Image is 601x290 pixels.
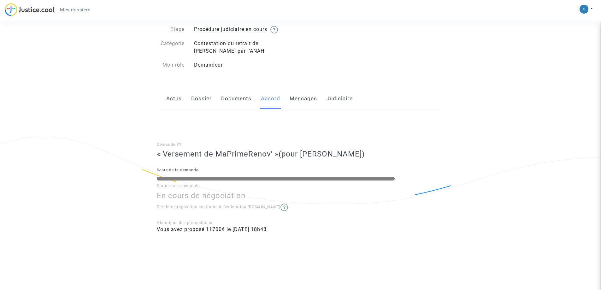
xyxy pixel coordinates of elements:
[55,5,96,15] a: Mes dossiers
[166,88,182,109] a: Actus
[5,3,55,16] img: jc-logo.svg
[189,26,301,33] div: Procédure judiciaire en cours
[191,88,212,109] a: Dossier
[189,61,301,69] div: Demandeur
[157,220,444,226] div: Historique des propositions
[327,88,353,109] a: Judiciaire
[60,7,91,13] span: Mes dossiers
[157,182,444,190] p: Statut de la demande
[157,141,444,149] p: Demande #1
[152,26,189,33] div: Etape
[290,88,317,109] a: Messages
[152,40,189,55] div: Catégorie
[261,88,280,109] a: Accord
[270,26,278,33] img: help.svg
[157,205,288,209] span: Dernière proposition conforme à l'estimation [DOMAIN_NAME]
[157,226,267,232] span: Vous avez proposé 11700€ le [DATE] 18h43
[189,40,301,55] div: Contestation du retrait de [PERSON_NAME] par l'ANAH
[157,191,444,200] h3: En cours de négociation
[221,88,251,109] a: Documents
[279,150,365,158] span: (pour [PERSON_NAME])
[152,61,189,69] div: Mon rôle
[157,166,444,174] p: Score de la demande
[157,150,444,159] h3: « Versement de MaPrimeRenov' »
[580,5,588,14] img: 6afe04560f69d9004e887ae9c323faaa
[280,204,288,211] img: help.svg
